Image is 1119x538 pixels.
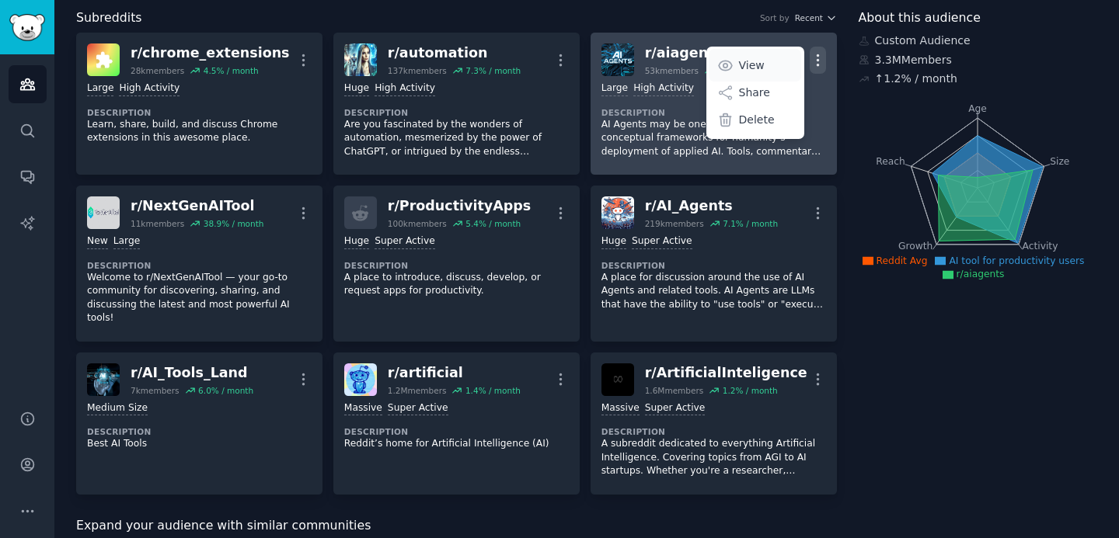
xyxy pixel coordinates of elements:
div: 11k members [131,218,184,229]
div: 7.1 % / month [723,218,778,229]
a: View [709,49,801,82]
div: Super Active [375,234,435,249]
a: ArtificialInteligencer/ArtificialInteligence1.6Mmembers1.2% / monthMassiveSuper ActiveDescription... [591,352,837,495]
a: chrome_extensionsr/chrome_extensions28kmembers4.5% / monthLargeHigh ActivityDescriptionLearn, sha... [76,33,322,175]
div: High Activity [119,82,180,96]
div: Large [113,234,140,249]
div: Massive [601,401,640,416]
p: View [739,57,765,74]
a: AI_Agentsr/AI_Agents219kmembers7.1% / monthHugeSuper ActiveDescriptionA place for discussion arou... [591,186,837,342]
div: r/ AI_Tools_Land [131,363,253,383]
span: Expand your audience with similar communities [76,516,371,536]
div: Large [601,82,628,96]
a: artificialr/artificial1.2Mmembers1.4% / monthMassiveSuper ActiveDescriptionReddit’s home for Arti... [333,352,580,495]
p: A place to introduce, discuss, develop, or request apps for productivity. [344,271,569,298]
div: Super Active [645,401,706,416]
div: 1.2 % / month [723,385,778,396]
p: Welcome to r/NextGenAITool — your go-to community for discovering, sharing, and discussing the la... [87,271,312,325]
img: ArtificialInteligence [601,363,634,396]
span: r/aiagents [957,269,1005,279]
p: A place for discussion around the use of AI Agents and related tools. AI Agents are LLMs that hav... [601,271,826,312]
dt: Description [344,426,569,437]
a: NextGenAIToolr/NextGenAITool11kmembers38.9% / monthNewLargeDescriptionWelcome to r/NextGenAITool ... [76,186,322,342]
img: artificial [344,363,377,396]
p: Best AI Tools [87,437,312,451]
a: aiagentsr/aiagents53kmembers11.1% / monthViewShareDeleteLargeHigh ActivityDescriptionAI Agents ma... [591,33,837,175]
img: automation [344,43,377,76]
div: High Activity [633,82,694,96]
dt: Description [601,260,826,271]
div: High Activity [375,82,435,96]
div: Huge [344,234,369,249]
p: AI Agents may be one of the primary conceptual frameworks for humanity’s deployment of applied AI... [601,118,826,159]
img: NextGenAITool [87,196,120,229]
div: 28k members [131,65,184,76]
div: r/ AI_Agents [645,196,778,216]
button: Recent [795,12,837,23]
dt: Description [601,426,826,437]
div: Super Active [632,234,692,249]
span: Reddit Avg [877,255,928,266]
span: Recent [795,12,823,23]
div: r/ automation [388,43,521,63]
div: Massive [344,401,382,416]
tspan: Age [968,103,987,114]
dt: Description [601,107,826,118]
div: 7k members [131,385,180,396]
tspan: Reach [876,155,905,166]
tspan: Growth [898,241,932,252]
div: r/ ArtificialInteligence [645,363,807,383]
div: New [87,234,108,249]
div: 137k members [388,65,447,76]
dt: Description [87,107,312,118]
p: A subreddit dedicated to everything Artificial Intelligence. Covering topics from AGI to AI start... [601,437,826,478]
div: 4.5 % / month [204,65,259,76]
img: AI_Tools_Land [87,363,120,396]
div: 1.6M members [645,385,704,396]
a: AI_Tools_Landr/AI_Tools_Land7kmembers6.0% / monthMedium SizeDescriptionBest AI Tools [76,352,322,495]
p: Delete [739,112,775,128]
div: 5.4 % / month [465,218,521,229]
div: 6.0 % / month [198,385,253,396]
div: Medium Size [87,401,148,416]
p: Learn, share, build, and discuss Chrome extensions in this awesome place. [87,118,312,145]
div: r/ ProductivityApps [388,196,531,216]
div: 1.4 % / month [465,385,521,396]
dt: Description [87,426,312,437]
div: 3.3M Members [859,52,1098,68]
img: aiagents [601,43,634,76]
p: Are you fascinated by the wonders of automation, mesmerized by the power of ChatGPT, or intrigued... [344,118,569,159]
img: AI_Agents [601,196,634,229]
div: Huge [601,234,626,249]
tspan: Size [1050,155,1069,166]
div: 38.9 % / month [204,218,264,229]
div: r/ chrome_extensions [131,43,290,63]
div: 100k members [388,218,447,229]
img: chrome_extensions [87,43,120,76]
img: GummySearch logo [9,14,45,41]
tspan: Activity [1022,241,1058,252]
div: 7.3 % / month [465,65,521,76]
span: About this audience [859,9,981,28]
a: r/ProductivityApps100kmembers5.4% / monthHugeSuper ActiveDescriptionA place to introduce, discuss... [333,186,580,342]
a: automationr/automation137kmembers7.3% / monthHugeHigh ActivityDescriptionAre you fascinated by th... [333,33,580,175]
span: AI tool for productivity users [949,255,1084,266]
span: Subreddits [76,9,142,28]
div: Super Active [388,401,448,416]
p: Reddit’s home for Artificial Intelligence (AI) [344,437,569,451]
div: ↑ 1.2 % / month [875,71,957,87]
div: r/ NextGenAITool [131,196,263,216]
div: r/ aiagents [645,43,778,63]
dt: Description [87,260,312,271]
div: Sort by [760,12,790,23]
dt: Description [344,107,569,118]
div: 53k members [645,65,699,76]
p: Share [739,85,770,101]
div: 1.2M members [388,385,447,396]
div: Huge [344,82,369,96]
div: Custom Audience [859,33,1098,49]
div: 219k members [645,218,704,229]
div: Large [87,82,113,96]
div: r/ artificial [388,363,521,383]
dt: Description [344,260,569,271]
